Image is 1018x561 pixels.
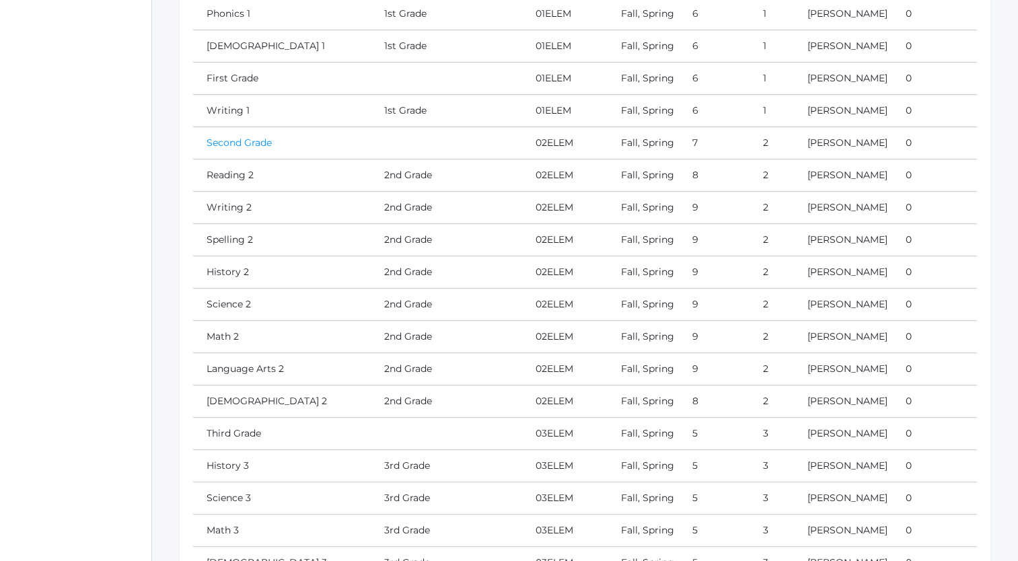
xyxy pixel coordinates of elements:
[749,127,794,159] td: 2
[692,298,698,310] a: 9
[692,137,697,149] a: 7
[207,7,250,20] a: Phonics 1
[608,450,678,482] td: Fall, Spring
[608,256,678,289] td: Fall, Spring
[749,515,794,547] td: 3
[536,427,573,439] a: 03ELEM
[807,233,887,246] a: [PERSON_NAME]
[608,289,678,321] td: Fall, Spring
[536,233,573,246] a: 02ELEM
[608,321,678,353] td: Fall, Spring
[371,515,522,547] td: 3rd Grade
[207,201,252,213] a: Writing 2
[807,7,887,20] a: [PERSON_NAME]
[536,266,573,278] a: 02ELEM
[906,7,912,20] a: 0
[749,192,794,224] td: 2
[906,330,912,342] a: 0
[371,30,522,63] td: 1st Grade
[749,353,794,385] td: 2
[749,30,794,63] td: 1
[807,169,887,181] a: [PERSON_NAME]
[906,459,912,472] a: 0
[371,224,522,256] td: 2nd Grade
[536,330,573,342] a: 02ELEM
[692,72,698,84] a: 6
[906,233,912,246] a: 0
[906,72,912,84] a: 0
[207,169,254,181] a: Reading 2
[608,224,678,256] td: Fall, Spring
[807,137,887,149] a: [PERSON_NAME]
[807,363,887,375] a: [PERSON_NAME]
[906,363,912,375] a: 0
[906,395,912,407] a: 0
[692,330,698,342] a: 9
[608,30,678,63] td: Fall, Spring
[692,492,697,504] a: 5
[749,63,794,95] td: 1
[807,427,887,439] a: [PERSON_NAME]
[371,321,522,353] td: 2nd Grade
[608,482,678,515] td: Fall, Spring
[749,418,794,450] td: 3
[207,137,272,149] a: Second Grade
[207,524,239,536] a: Math 3
[207,104,250,116] a: Writing 1
[749,321,794,353] td: 2
[608,192,678,224] td: Fall, Spring
[207,233,253,246] a: Spelling 2
[692,524,697,536] a: 5
[906,169,912,181] a: 0
[692,266,698,278] a: 9
[608,515,678,547] td: Fall, Spring
[536,395,573,407] a: 02ELEM
[536,40,571,52] a: 01ELEM
[807,266,887,278] a: [PERSON_NAME]
[608,95,678,127] td: Fall, Spring
[608,418,678,450] td: Fall, Spring
[207,395,327,407] a: [DEMOGRAPHIC_DATA] 2
[371,450,522,482] td: 3rd Grade
[536,72,571,84] a: 01ELEM
[207,492,251,504] a: Science 3
[536,524,573,536] a: 03ELEM
[536,137,573,149] a: 02ELEM
[807,40,887,52] a: [PERSON_NAME]
[536,169,573,181] a: 02ELEM
[807,72,887,84] a: [PERSON_NAME]
[371,256,522,289] td: 2nd Grade
[371,385,522,418] td: 2nd Grade
[807,104,887,116] a: [PERSON_NAME]
[692,104,698,116] a: 6
[536,201,573,213] a: 02ELEM
[692,169,698,181] a: 8
[608,353,678,385] td: Fall, Spring
[207,266,249,278] a: History 2
[807,201,887,213] a: [PERSON_NAME]
[536,459,573,472] a: 03ELEM
[749,159,794,192] td: 2
[692,459,697,472] a: 5
[807,395,887,407] a: [PERSON_NAME]
[749,450,794,482] td: 3
[906,201,912,213] a: 0
[692,395,698,407] a: 8
[371,353,522,385] td: 2nd Grade
[906,427,912,439] a: 0
[207,363,284,375] a: Language Arts 2
[536,298,573,310] a: 02ELEM
[536,492,573,504] a: 03ELEM
[807,492,887,504] a: [PERSON_NAME]
[906,104,912,116] a: 0
[371,289,522,321] td: 2nd Grade
[749,224,794,256] td: 2
[207,459,249,472] a: History 3
[906,298,912,310] a: 0
[749,289,794,321] td: 2
[807,524,887,536] a: [PERSON_NAME]
[371,192,522,224] td: 2nd Grade
[207,298,251,310] a: Science 2
[807,330,887,342] a: [PERSON_NAME]
[749,482,794,515] td: 3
